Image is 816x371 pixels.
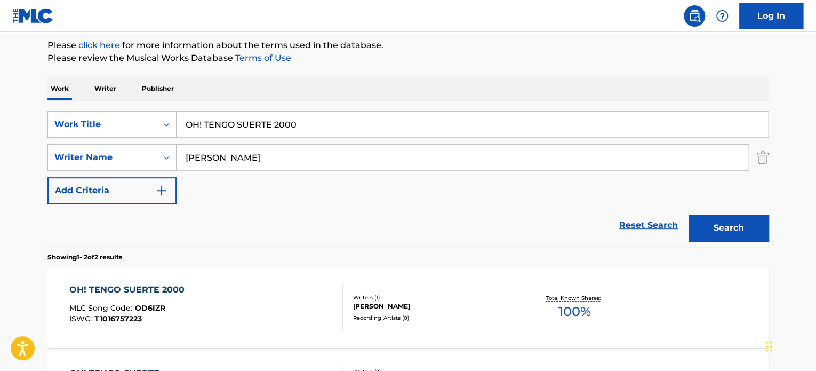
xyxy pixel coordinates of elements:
a: click here [78,40,120,50]
form: Search Form [47,111,769,247]
span: MLC Song Code : [69,303,135,313]
a: OH! TENGO SUERTE 2000MLC Song Code:OD6IZRISWC:T1016757223Writers (1)[PERSON_NAME]Recording Artist... [47,267,769,348]
p: Showing 1 - 2 of 2 results [47,252,122,262]
span: 100 % [558,302,590,321]
div: Writers ( 1 ) [353,294,514,302]
div: Help [711,5,733,27]
img: 9d2ae6d4665cec9f34b9.svg [155,184,168,197]
iframe: Chat Widget [763,320,816,371]
p: Writer [91,77,119,100]
p: Please review the Musical Works Database [47,52,769,65]
img: Delete Criterion [757,144,769,171]
a: Log In [739,3,803,29]
div: OH! TENGO SUERTE 2000 [69,283,190,296]
div: Drag [766,330,772,362]
span: T1016757223 [94,314,142,323]
div: [PERSON_NAME] [353,302,514,311]
button: Add Criteria [47,177,177,204]
img: help [716,10,729,22]
p: Publisher [139,77,177,100]
img: search [688,10,701,22]
p: Total Known Shares: [546,294,603,302]
a: Reset Search [614,214,683,237]
span: ISWC : [69,314,94,323]
div: Work Title [54,118,150,131]
button: Search [689,215,769,241]
img: MLC Logo [13,8,54,23]
a: Public Search [684,5,705,27]
div: Writer Name [54,151,150,164]
div: Recording Artists ( 0 ) [353,314,514,322]
p: Work [47,77,72,100]
p: Please for more information about the terms used in the database. [47,39,769,52]
a: Terms of Use [233,53,291,63]
span: OD6IZR [135,303,165,313]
